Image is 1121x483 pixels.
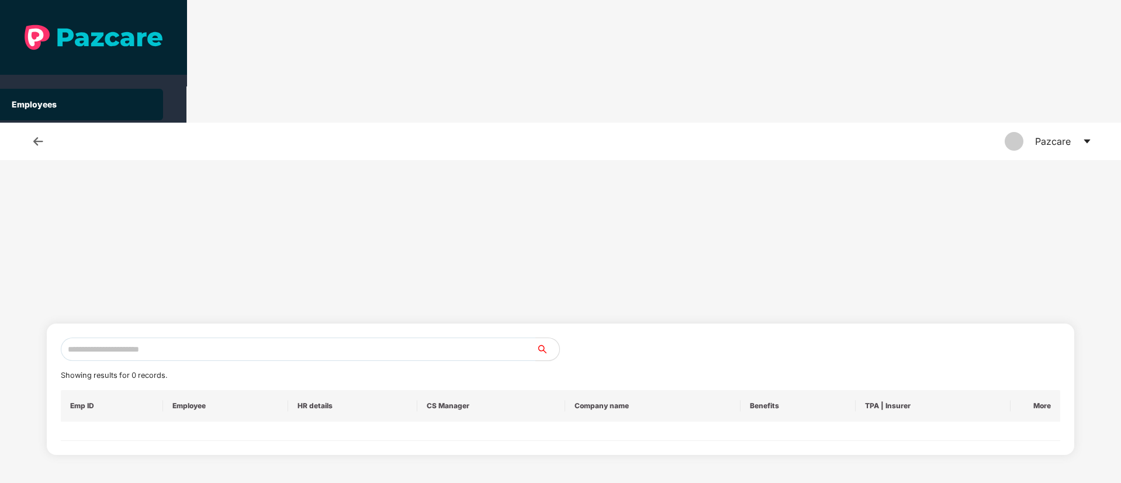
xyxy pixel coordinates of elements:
[1035,123,1071,160] div: Pazcare
[163,390,288,422] th: Employee
[288,390,417,422] th: HR details
[12,99,57,109] a: Employees
[1011,390,1061,422] th: More
[856,390,1010,422] th: TPA | Insurer
[1082,137,1092,146] span: caret-down
[535,345,559,354] span: search
[535,338,560,361] button: search
[61,390,163,422] th: Emp ID
[417,390,565,422] th: CS Manager
[565,390,741,422] th: Company name
[61,371,167,380] span: Showing results for 0 records.
[741,390,856,422] th: Benefits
